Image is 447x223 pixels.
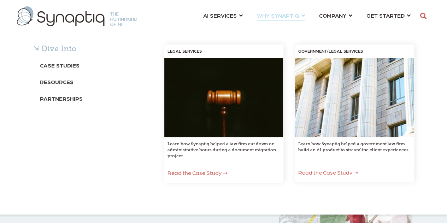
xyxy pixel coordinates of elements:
a: COMPANY [319,9,352,22]
img: synaptiq logo-1 [17,6,137,26]
span: COMPANY [319,11,346,20]
a: WHY SYNAPTIQ [257,9,305,22]
nav: menu [196,4,418,29]
span: WHY SYNAPTIQ [257,11,299,20]
a: AI SERVICES [203,9,243,22]
span: GET STARTED [366,11,405,20]
a: GET STARTED [366,9,411,22]
span: AI SERVICES [203,11,237,20]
